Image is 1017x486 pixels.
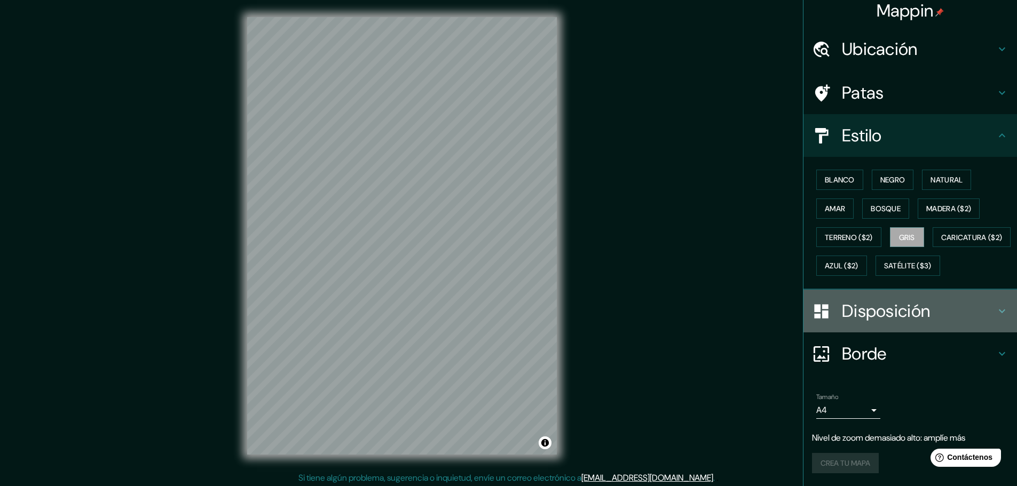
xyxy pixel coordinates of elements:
[842,342,887,365] font: Borde
[890,227,924,248] button: Gris
[825,261,858,271] font: Azul ($2)
[816,393,838,401] font: Tamaño
[803,290,1017,332] div: Disposición
[872,170,914,190] button: Negro
[581,472,713,483] a: [EMAIL_ADDRESS][DOMAIN_NAME]
[842,82,884,104] font: Patas
[933,227,1011,248] button: Caricatura ($2)
[871,204,901,213] font: Bosque
[842,124,882,147] font: Estilo
[816,198,854,219] button: Amar
[816,402,880,419] div: A4
[922,170,971,190] button: Natural
[842,38,918,60] font: Ubicación
[803,332,1017,375] div: Borde
[715,472,716,483] font: .
[884,261,932,271] font: Satélite ($3)
[880,175,905,185] font: Negro
[876,256,940,276] button: Satélite ($3)
[926,204,971,213] font: Madera ($2)
[816,170,863,190] button: Blanco
[941,233,1003,242] font: Caricatura ($2)
[803,28,1017,70] div: Ubicación
[935,8,944,17] img: pin-icon.png
[825,233,873,242] font: Terreno ($2)
[713,472,715,483] font: .
[539,436,551,449] button: Activar o desactivar atribución
[816,256,867,276] button: Azul ($2)
[812,432,965,443] font: Nivel de zoom demasiado alto: amplíe más
[816,404,827,416] font: A4
[247,17,557,455] canvas: Mapa
[931,175,963,185] font: Natural
[716,472,719,483] font: .
[842,300,930,322] font: Disposición
[803,71,1017,114] div: Patas
[825,175,855,185] font: Blanco
[862,198,909,219] button: Bosque
[816,227,881,248] button: Terreno ($2)
[922,444,1005,474] iframe: Lanzador de widgets de ayuda
[825,204,845,213] font: Amar
[803,114,1017,157] div: Estilo
[918,198,980,219] button: Madera ($2)
[298,472,581,483] font: Si tiene algún problema, sugerencia o inquietud, envíe un correo electrónico a
[899,233,915,242] font: Gris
